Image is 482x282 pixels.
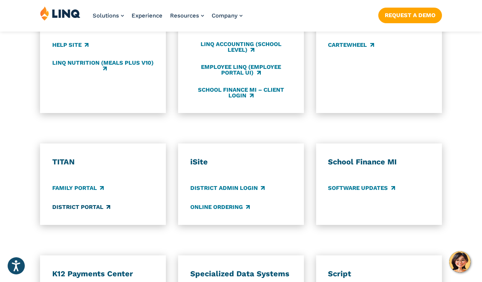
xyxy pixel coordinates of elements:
[93,12,119,19] span: Solutions
[93,12,124,19] a: Solutions
[449,251,471,272] button: Hello, have a question? Let’s chat.
[170,12,204,19] a: Resources
[328,184,395,193] a: Software Updates
[52,203,110,211] a: District Portal
[190,41,292,53] a: LINQ Accounting (school level)
[328,269,430,279] h3: Script
[52,59,154,72] a: LINQ Nutrition (Meals Plus v10)
[170,12,199,19] span: Resources
[132,12,162,19] a: Experience
[52,157,154,167] h3: TITAN
[378,8,442,23] a: Request a Demo
[190,269,292,279] h3: Specialized Data Systems
[190,87,292,99] a: School Finance MI – Client Login
[52,269,154,279] h3: K12 Payments Center
[190,157,292,167] h3: iSite
[190,203,250,211] a: Online Ordering
[212,12,243,19] a: Company
[328,41,374,49] a: CARTEWHEEL
[40,6,80,21] img: LINQ | K‑12 Software
[93,6,243,31] nav: Primary Navigation
[52,41,88,49] a: Help Site
[190,184,265,193] a: District Admin Login
[378,6,442,23] nav: Button Navigation
[52,184,104,193] a: Family Portal
[190,64,292,76] a: Employee LINQ (Employee Portal UI)
[212,12,238,19] span: Company
[328,157,430,167] h3: School Finance MI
